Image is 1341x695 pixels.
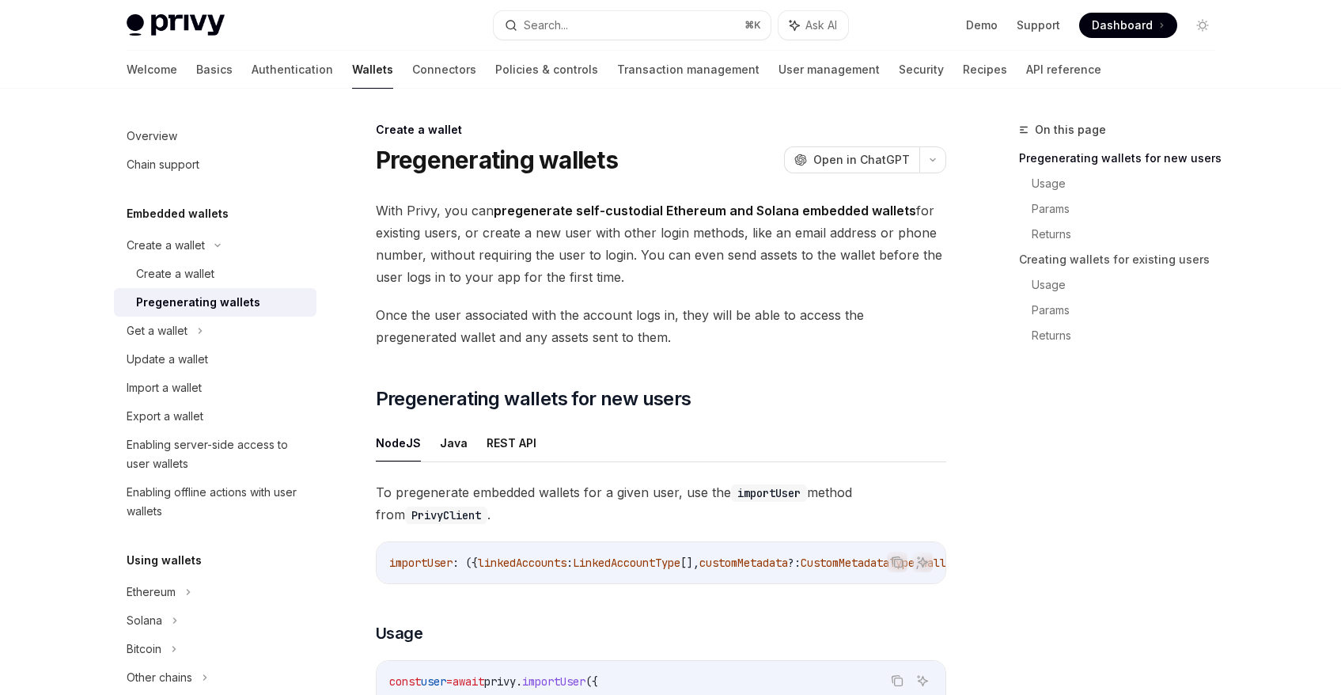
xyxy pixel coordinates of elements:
[1032,196,1228,222] a: Params
[1026,51,1101,89] a: API reference
[252,51,333,89] a: Authentication
[887,552,907,572] button: Copy the contents from the code block
[1032,171,1228,196] a: Usage
[566,556,573,570] span: :
[376,146,618,174] h1: Pregenerating wallets
[127,321,188,340] div: Get a wallet
[494,11,771,40] button: Search...⌘K
[389,556,453,570] span: importUser
[963,51,1007,89] a: Recipes
[788,556,801,570] span: ?:
[478,556,566,570] span: linkedAccounts
[376,481,946,526] span: To pregenerate embedded wallets for a given user, use the method from .
[487,424,536,461] button: REST API
[136,264,214,283] div: Create a wallet
[778,11,848,40] button: Ask AI
[127,435,307,473] div: Enabling server-side access to user wallets
[376,622,423,644] span: Usage
[516,674,522,689] span: .
[801,556,915,570] span: CustomMetadataType
[114,402,316,431] a: Export a wallet
[1032,323,1228,348] a: Returns
[127,640,161,659] div: Bitcoin
[585,674,598,689] span: ({
[127,204,229,223] h5: Embedded wallets
[421,674,446,689] span: user
[440,424,468,461] button: Java
[405,507,487,524] code: PrivyClient
[114,122,316,150] a: Overview
[376,424,421,461] button: NodeJS
[114,374,316,402] a: Import a wallet
[127,127,177,146] div: Overview
[453,674,484,689] span: await
[887,670,907,691] button: Copy the contents from the code block
[127,611,162,630] div: Solana
[744,19,761,32] span: ⌘ K
[731,484,807,502] code: importUser
[127,668,192,687] div: Other chains
[376,199,946,288] span: With Privy, you can for existing users, or create a new user with other login methods, like an em...
[573,556,680,570] span: LinkedAccountType
[966,17,998,33] a: Demo
[1019,247,1228,272] a: Creating wallets for existing users
[127,378,202,397] div: Import a wallet
[495,51,598,89] a: Policies & controls
[1032,298,1228,323] a: Params
[376,304,946,348] span: Once the user associated with the account logs in, they will be able to access the pregenerated w...
[1079,13,1177,38] a: Dashboard
[1032,272,1228,298] a: Usage
[389,674,421,689] span: const
[114,150,316,179] a: Chain support
[127,14,225,36] img: light logo
[1017,17,1060,33] a: Support
[699,556,788,570] span: customMetadata
[813,152,910,168] span: Open in ChatGPT
[114,431,316,478] a: Enabling server-side access to user wallets
[127,583,176,602] div: Ethereum
[412,51,476,89] a: Connectors
[114,345,316,374] a: Update a wallet
[196,51,233,89] a: Basics
[136,293,260,312] div: Pregenerating wallets
[376,122,946,138] div: Create a wallet
[1035,120,1106,139] span: On this page
[446,674,453,689] span: =
[1032,222,1228,247] a: Returns
[522,674,585,689] span: importUser
[524,16,568,35] div: Search...
[127,350,208,369] div: Update a wallet
[114,260,316,288] a: Create a wallet
[114,288,316,317] a: Pregenerating wallets
[494,203,916,218] strong: pregenerate self-custodial Ethereum and Solana embedded wallets
[127,155,199,174] div: Chain support
[114,478,316,526] a: Enabling offline actions with user wallets
[352,51,393,89] a: Wallets
[1190,13,1215,38] button: Toggle dark mode
[484,674,516,689] span: privy
[127,407,203,426] div: Export a wallet
[1019,146,1228,171] a: Pregenerating wallets for new users
[1092,17,1153,33] span: Dashboard
[784,146,919,173] button: Open in ChatGPT
[921,556,965,570] span: wallets
[778,51,880,89] a: User management
[617,51,760,89] a: Transaction management
[912,552,933,572] button: Ask AI
[805,17,837,33] span: Ask AI
[899,51,944,89] a: Security
[680,556,699,570] span: [],
[453,556,478,570] span: : ({
[376,386,691,412] span: Pregenerating wallets for new users
[127,551,202,570] h5: Using wallets
[127,483,307,521] div: Enabling offline actions with user wallets
[912,670,933,691] button: Ask AI
[127,236,205,255] div: Create a wallet
[127,51,177,89] a: Welcome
